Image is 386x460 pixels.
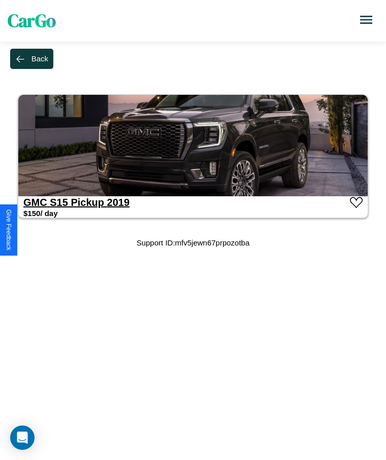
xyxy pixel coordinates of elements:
[10,426,35,450] div: Open Intercom Messenger
[31,54,48,63] div: Back
[10,49,53,69] button: Back
[5,209,12,251] div: Give Feedback
[8,9,56,33] span: CarGo
[23,197,130,208] a: GMC S15 Pickup 2019
[137,236,250,250] p: Support ID: mfv5jewn67prpozotba
[23,209,58,218] h3: $ 150 / day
